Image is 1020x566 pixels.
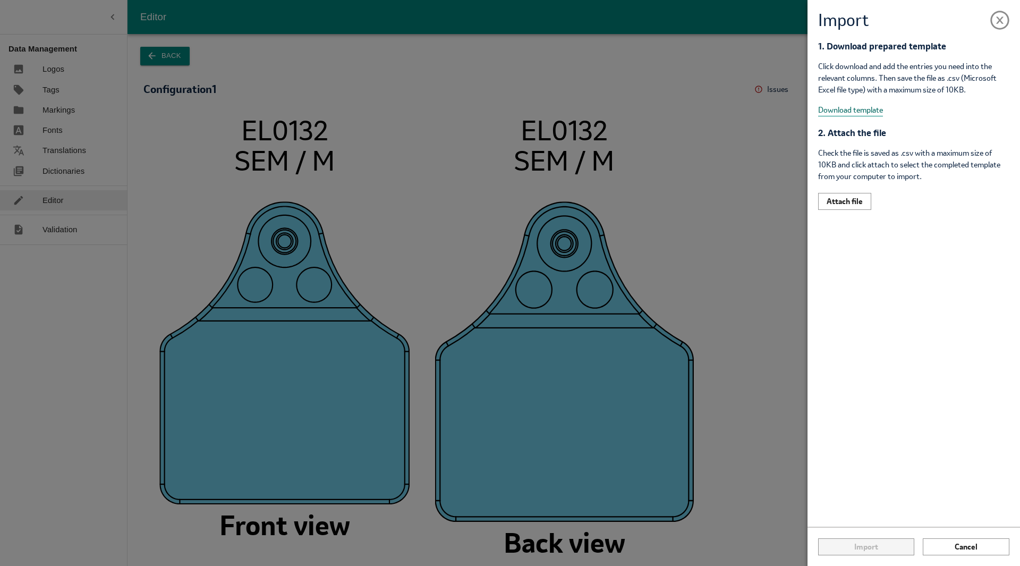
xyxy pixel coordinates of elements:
[923,538,1009,555] button: Cancel
[818,61,1009,96] div: Click download and add the entries you need into the relevant columns. Then save the file as .csv...
[818,193,871,210] button: Attach file
[818,40,1009,52] h3: 1. Download prepared template
[818,538,914,555] button: Import
[818,104,883,116] button: Download template
[818,127,1009,139] h3: 2. Attach the file
[818,147,1009,182] div: Check the file is saved as .csv with a maximum size of 10KB and click attach to select the comple...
